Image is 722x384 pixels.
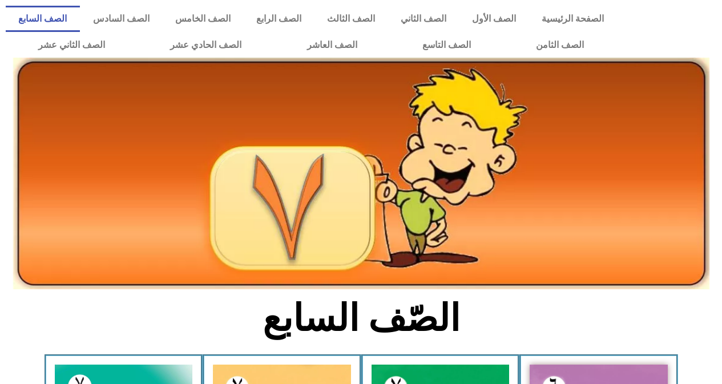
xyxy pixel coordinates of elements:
a: الصف الثاني عشر [6,32,138,58]
a: الصف الثامن [503,32,616,58]
a: الصف العاشر [275,32,390,58]
a: الصف الحادي عشر [138,32,274,58]
a: الصف الأول [459,6,529,32]
a: الصف الثاني [388,6,459,32]
a: الصف الرابع [243,6,314,32]
h2: الصّف السابع [172,296,550,341]
a: الصفحة الرئيسية [529,6,616,32]
a: الصف الثالث [314,6,388,32]
a: الصف التاسع [390,32,503,58]
a: الصف السابع [6,6,80,32]
a: الصف الخامس [162,6,243,32]
a: الصف السادس [80,6,162,32]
